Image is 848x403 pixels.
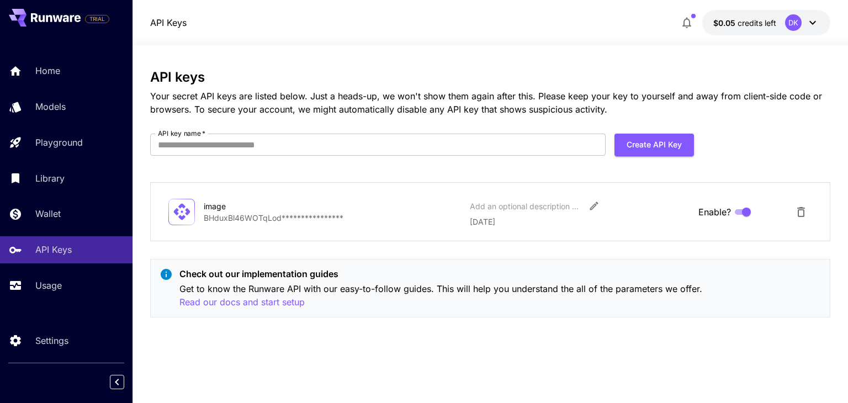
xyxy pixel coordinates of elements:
[713,18,738,28] span: $0.05
[35,136,83,149] p: Playground
[35,100,66,113] p: Models
[179,267,820,280] p: Check out our implementation guides
[204,200,314,212] div: image
[584,196,604,216] button: Edit
[150,70,830,85] h3: API keys
[35,172,65,185] p: Library
[790,201,812,223] button: Delete API Key
[110,375,124,389] button: Collapse sidebar
[738,18,776,28] span: credits left
[35,279,62,292] p: Usage
[158,129,205,138] label: API key name
[614,134,694,156] button: Create API Key
[470,200,580,212] div: Add an optional description or comment
[150,89,830,116] p: Your secret API keys are listed below. Just a heads-up, we won't show them again after this. Plea...
[35,243,72,256] p: API Keys
[785,14,802,31] div: DK
[713,17,776,29] div: $0.05
[150,16,187,29] a: API Keys
[698,205,731,219] span: Enable?
[35,334,68,347] p: Settings
[86,15,109,23] span: TRIAL
[150,16,187,29] nav: breadcrumb
[179,295,305,309] button: Read our docs and start setup
[35,64,60,77] p: Home
[85,12,109,25] span: Add your payment card to enable full platform functionality.
[35,207,61,220] p: Wallet
[118,372,132,392] div: Collapse sidebar
[179,282,820,309] p: Get to know the Runware API with our easy-to-follow guides. This will help you understand the all...
[702,10,830,35] button: $0.05DK
[470,216,689,227] p: [DATE]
